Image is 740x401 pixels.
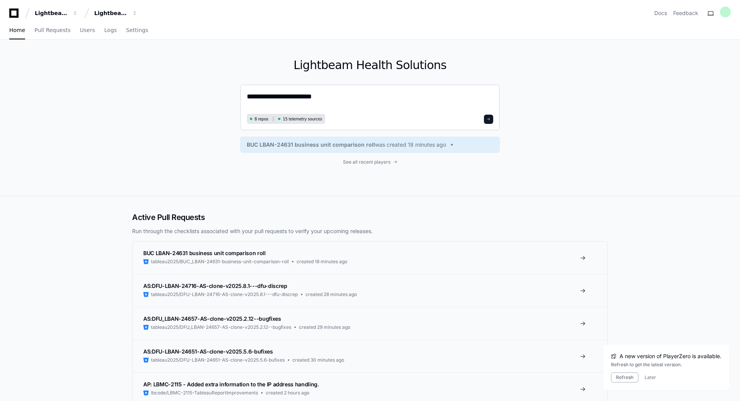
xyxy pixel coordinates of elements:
span: tableau2025/BUC_LBAN-24631-business-unit-comparison-roll [151,259,289,265]
span: was created 18 minutes ago [375,141,446,149]
span: 15 telemetry sources [283,116,322,122]
span: tableau2025/DFU-LBAN-24651-AS-clone-v2025.5.6-bufixes [151,357,285,363]
span: created 18 minutes ago [297,259,347,265]
button: Later [645,374,656,381]
span: AS:DFU-LBAN-24651-AS-clone-v2025.5.6-bufixes [143,348,273,355]
a: Pull Requests [34,22,70,39]
div: Lightbeam Health [35,9,68,17]
h2: Active Pull Requests [132,212,608,223]
a: Settings [126,22,148,39]
span: BUC LBAN-24631 business unit comparison roll [143,250,266,256]
span: AS:DFU_LBAN-24657-AS-clone-v2025.2.12--bugfixes [143,315,281,322]
span: Users [80,28,95,32]
span: See all recent players [343,159,390,165]
a: AS:DFU-LBAN-24716-AS-clone-v2025.8.1---dfu-discreptableau2025/DFU-LBAN-24716-AS-clone-v2025.8.1--... [132,274,608,307]
a: Logs [104,22,117,39]
a: AS:DFU-LBAN-24651-AS-clone-v2025.5.6-bufixestableau2025/DFU-LBAN-24651-AS-clone-v2025.5.6-bufixes... [132,340,608,372]
a: Docs [654,9,667,17]
span: created 30 minutes ago [292,357,344,363]
span: BUC LBAN-24631 business unit comparison roll [247,141,375,149]
button: Lightbeam Health Solutions [91,6,141,20]
a: AS:DFU_LBAN-24657-AS-clone-v2025.2.12--bugfixestableau2025/DFU_LBAN-24657-AS-clone-v2025.2.12--bu... [132,307,608,340]
span: Logs [104,28,117,32]
span: created 28 minutes ago [306,291,357,298]
span: created 2 hours ago [266,390,309,396]
span: AS:DFU-LBAN-24716-AS-clone-v2025.8.1---dfu-discrep [143,283,287,289]
div: Refresh to get the latest version. [611,362,721,368]
a: BUC LBAN-24631 business unit comparison rolltableau2025/BUC_LBAN-24631-business-unit-comparison-r... [132,242,608,274]
span: lbcode/LBMC-2115-TableauReportImprovements [151,390,258,396]
span: tableau2025/DFU_LBAN-24657-AS-clone-v2025.2.12--bugfixes [151,324,291,330]
span: Home [9,28,25,32]
h1: Lightbeam Health Solutions [240,58,500,72]
span: tableau2025/DFU-LBAN-24716-AS-clone-v2025.8.1---dfu-discrep [151,291,298,298]
span: A new version of PlayerZero is available. [619,352,721,360]
a: BUC LBAN-24631 business unit comparison rollwas created 18 minutes ago [247,141,493,149]
button: Feedback [673,9,698,17]
button: Refresh [611,372,638,382]
span: Pull Requests [34,28,70,32]
p: Run through the checklists associated with your pull requests to verify your upcoming releases. [132,227,608,235]
span: AP: LBMC-2115 - Added extra information to the IP address handling. [143,381,319,387]
span: created 29 minutes ago [299,324,350,330]
button: Lightbeam Health [32,6,81,20]
div: Lightbeam Health Solutions [94,9,127,17]
a: Home [9,22,25,39]
span: Settings [126,28,148,32]
span: 8 repos [255,116,268,122]
a: See all recent players [240,159,500,165]
a: Users [80,22,95,39]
